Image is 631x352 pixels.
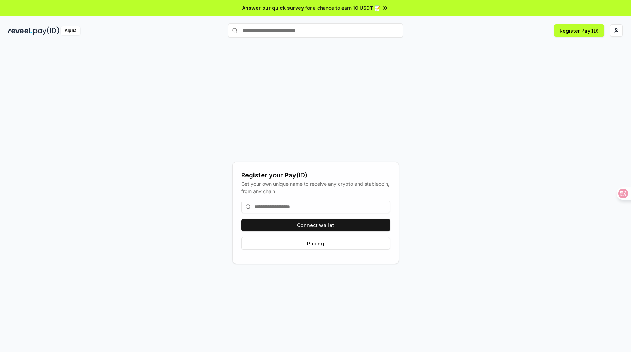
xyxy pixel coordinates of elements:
[305,4,380,12] span: for a chance to earn 10 USDT 📝
[61,26,80,35] div: Alpha
[241,219,390,231] button: Connect wallet
[241,170,390,180] div: Register your Pay(ID)
[241,237,390,250] button: Pricing
[554,24,604,37] button: Register Pay(ID)
[242,4,304,12] span: Answer our quick survey
[33,26,59,35] img: pay_id
[8,26,32,35] img: reveel_dark
[241,180,390,195] div: Get your own unique name to receive any crypto and stablecoin, from any chain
